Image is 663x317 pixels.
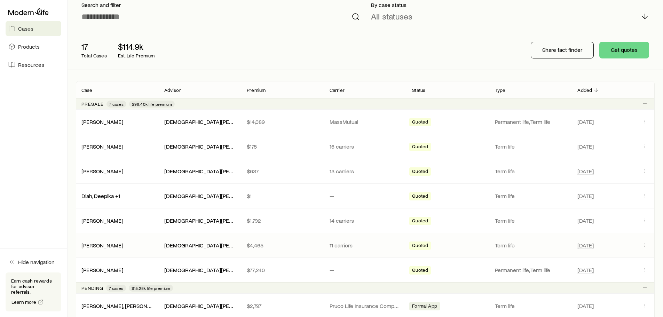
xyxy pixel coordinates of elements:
div: [DEMOGRAPHIC_DATA][PERSON_NAME] [164,267,236,274]
span: Products [18,43,40,50]
p: — [330,267,401,274]
a: [PERSON_NAME], [PERSON_NAME] [81,302,167,309]
div: [DEMOGRAPHIC_DATA][PERSON_NAME] [164,302,236,310]
p: Status [412,87,425,93]
p: $114.9k [118,42,155,51]
p: $1 [247,192,318,199]
span: 7 cases [109,101,124,107]
p: Total Cases [81,53,107,58]
p: Term life [495,143,567,150]
p: $4,465 [247,242,318,249]
span: Quoted [412,218,428,225]
div: [PERSON_NAME] [81,267,123,274]
p: Term life [495,192,567,199]
p: Presale [81,101,104,107]
span: Resources [18,61,44,68]
p: $1,792 [247,217,318,224]
span: $98.40k life premium [132,101,172,107]
p: $14,089 [247,118,318,125]
p: Term life [495,217,567,224]
span: Formal App [412,303,437,310]
p: 16 carriers [330,143,401,150]
div: [PERSON_NAME] [81,118,123,126]
p: Term life [495,168,567,175]
a: Cases [6,21,61,36]
p: Pruco Life Insurance Company [330,302,401,309]
a: Products [6,39,61,54]
div: [PERSON_NAME] [81,168,123,175]
p: Type [495,87,506,93]
p: 14 carriers [330,217,401,224]
button: Share fact finder [531,42,594,58]
p: All statuses [371,11,412,21]
p: Share fact finder [542,46,582,53]
a: [PERSON_NAME] [81,242,123,248]
div: [DEMOGRAPHIC_DATA][PERSON_NAME] [164,143,236,150]
span: [DATE] [577,267,594,274]
p: Pending [81,285,103,291]
span: $15.28k life premium [132,285,170,291]
div: [DEMOGRAPHIC_DATA][PERSON_NAME] [164,217,236,224]
p: Term life [495,242,567,249]
p: Earn cash rewards for advisor referrals. [11,278,56,295]
p: Permanent life, Term life [495,118,567,125]
p: $175 [247,143,318,150]
div: Diah, Deepika +1 [81,192,120,200]
a: [PERSON_NAME] [81,217,123,224]
p: $2,797 [247,302,318,309]
span: Quoted [412,168,428,176]
p: MassMutual [330,118,401,125]
span: Learn more [11,300,37,304]
p: 13 carriers [330,168,401,175]
span: Quoted [412,267,428,275]
p: Premium [247,87,266,93]
p: Permanent life, Term life [495,267,567,274]
p: Search and filter [81,1,360,8]
span: [DATE] [577,217,594,224]
div: [PERSON_NAME] [81,242,123,249]
span: [DATE] [577,143,594,150]
p: Term life [495,302,567,309]
a: [PERSON_NAME] [81,143,123,150]
p: — [330,192,401,199]
p: $637 [247,168,318,175]
p: Carrier [330,87,345,93]
p: Advisor [164,87,181,93]
span: [DATE] [577,192,594,199]
p: Est. Life Premium [118,53,155,58]
span: [DATE] [577,118,594,125]
p: By case status [371,1,649,8]
span: Quoted [412,243,428,250]
button: Hide navigation [6,254,61,270]
span: [DATE] [577,168,594,175]
span: [DATE] [577,302,594,309]
p: $77,240 [247,267,318,274]
div: [DEMOGRAPHIC_DATA][PERSON_NAME] [164,118,236,126]
p: 17 [81,42,107,51]
div: [DEMOGRAPHIC_DATA][PERSON_NAME] [164,242,236,249]
p: 11 carriers [330,242,401,249]
a: Diah, Deepika +1 [81,192,120,199]
span: 7 cases [109,285,123,291]
span: [DATE] [577,242,594,249]
div: [DEMOGRAPHIC_DATA][PERSON_NAME] [164,168,236,175]
p: Added [577,87,592,93]
a: [PERSON_NAME] [81,168,123,174]
span: Cases [18,25,33,32]
a: [PERSON_NAME] [81,267,123,273]
div: Earn cash rewards for advisor referrals.Learn more [6,272,61,311]
p: Case [81,87,93,93]
span: Quoted [412,193,428,200]
div: [DEMOGRAPHIC_DATA][PERSON_NAME] [164,192,236,200]
span: Quoted [412,144,428,151]
button: Get quotes [599,42,649,58]
div: [PERSON_NAME], [PERSON_NAME] [81,302,153,310]
a: Resources [6,57,61,72]
span: Quoted [412,119,428,126]
span: Hide navigation [18,259,55,266]
a: [PERSON_NAME] [81,118,123,125]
